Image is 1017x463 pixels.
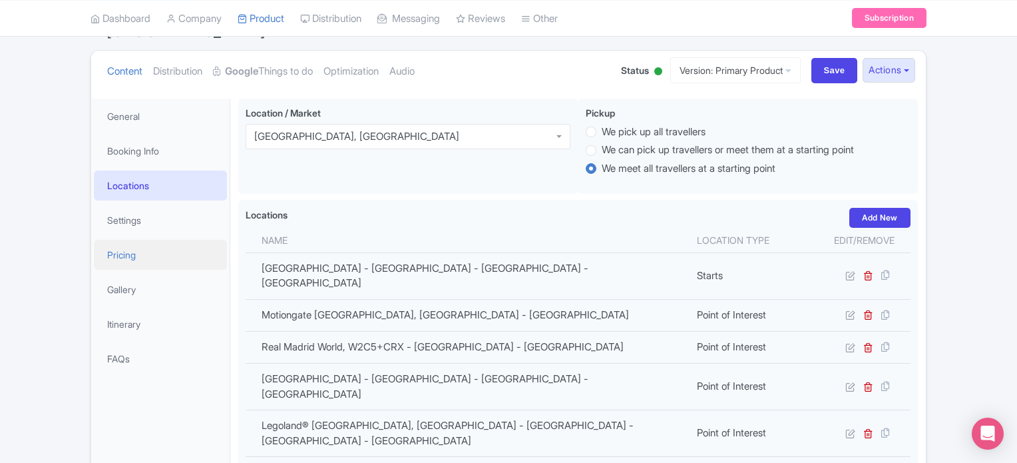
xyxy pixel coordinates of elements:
td: Motiongate [GEOGRAPHIC_DATA], [GEOGRAPHIC_DATA] - [GEOGRAPHIC_DATA] [246,299,689,331]
th: Name [246,228,689,253]
a: Gallery [94,274,227,304]
a: FAQs [94,344,227,374]
label: Locations [246,208,288,222]
a: GoogleThings to do [213,51,313,93]
a: Pricing [94,240,227,270]
label: We can pick up travellers or meet them at a starting point [602,143,854,158]
input: Save [811,58,858,83]
td: Legoland® [GEOGRAPHIC_DATA], [GEOGRAPHIC_DATA] - [GEOGRAPHIC_DATA] - [GEOGRAPHIC_DATA] - [GEOGRAP... [246,410,689,457]
td: Real Madrid World, W2C5+CRX - [GEOGRAPHIC_DATA] - [GEOGRAPHIC_DATA] [246,331,689,363]
td: [GEOGRAPHIC_DATA] - [GEOGRAPHIC_DATA] - [GEOGRAPHIC_DATA] - [GEOGRAPHIC_DATA] [246,364,689,410]
th: Edit/Remove [818,228,911,253]
a: Version: Primary Product [670,57,801,83]
a: Settings [94,205,227,235]
th: Location type [689,228,818,253]
a: Add New [849,208,911,228]
td: Point of Interest [689,410,818,457]
div: Open Intercom Messenger [972,418,1004,450]
td: Point of Interest [689,364,818,410]
label: We pick up all travellers [602,125,706,140]
a: Itinerary [94,309,227,339]
a: Subscription [852,8,926,28]
td: Point of Interest [689,299,818,331]
td: Starts [689,252,818,299]
strong: Google [225,64,258,79]
div: Active [652,62,665,83]
label: We meet all travellers at a starting point [602,161,775,177]
a: Optimization [323,51,379,93]
a: General [94,101,227,131]
span: Status [621,63,649,77]
a: Distribution [153,51,202,93]
span: Pickup [586,107,615,119]
a: Content [107,51,142,93]
a: Audio [389,51,415,93]
td: Point of Interest [689,331,818,363]
a: Locations [94,171,227,201]
div: [GEOGRAPHIC_DATA], [GEOGRAPHIC_DATA] [254,131,459,143]
td: [GEOGRAPHIC_DATA] - [GEOGRAPHIC_DATA] - [GEOGRAPHIC_DATA] - [GEOGRAPHIC_DATA] [246,252,689,299]
span: [GEOGRAPHIC_DATA] [106,21,266,41]
button: Actions [863,58,915,83]
span: Location / Market [246,107,321,119]
a: Booking Info [94,136,227,166]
